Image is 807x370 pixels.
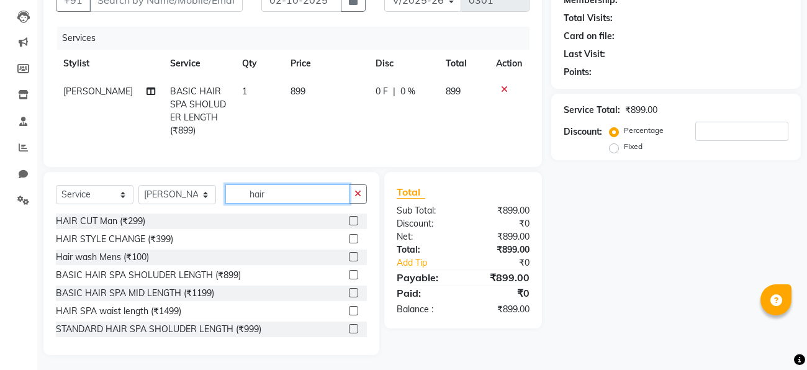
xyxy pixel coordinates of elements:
[56,287,214,300] div: BASIC HAIR SPA MID LENGTH (₹1199)
[463,230,539,243] div: ₹899.00
[564,66,592,79] div: Points:
[446,86,461,97] span: 899
[564,30,615,43] div: Card on file:
[393,85,395,98] span: |
[463,243,539,256] div: ₹899.00
[463,303,539,316] div: ₹899.00
[291,86,305,97] span: 899
[56,233,173,246] div: HAIR STYLE CHANGE (₹399)
[387,256,476,269] a: Add Tip
[242,86,247,97] span: 1
[225,184,349,204] input: Search or Scan
[463,286,539,300] div: ₹0
[63,86,133,97] span: [PERSON_NAME]
[57,27,539,50] div: Services
[170,86,226,136] span: BASIC HAIR SPA SHOLUDER LENGTH (₹899)
[463,217,539,230] div: ₹0
[56,323,261,336] div: STANDARD HAIR SPA SHOLUDER LENGTH (₹999)
[387,243,463,256] div: Total:
[400,85,415,98] span: 0 %
[283,50,369,78] th: Price
[387,270,463,285] div: Payable:
[489,50,530,78] th: Action
[564,125,602,138] div: Discount:
[56,269,241,282] div: BASIC HAIR SPA SHOLUDER LENGTH (₹899)
[564,104,620,117] div: Service Total:
[387,204,463,217] div: Sub Total:
[387,217,463,230] div: Discount:
[625,104,657,117] div: ₹899.00
[564,48,605,61] div: Last Visit:
[397,186,425,199] span: Total
[438,50,489,78] th: Total
[564,12,613,25] div: Total Visits:
[235,50,282,78] th: Qty
[56,215,145,228] div: HAIR CUT Man (₹299)
[387,230,463,243] div: Net:
[163,50,235,78] th: Service
[387,286,463,300] div: Paid:
[463,204,539,217] div: ₹899.00
[376,85,388,98] span: 0 F
[624,141,642,152] label: Fixed
[624,125,664,136] label: Percentage
[368,50,438,78] th: Disc
[56,305,181,318] div: HAIR SPA waist length (₹1499)
[56,251,149,264] div: Hair wash Mens (₹100)
[463,270,539,285] div: ₹899.00
[56,50,163,78] th: Stylist
[387,303,463,316] div: Balance :
[476,256,539,269] div: ₹0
